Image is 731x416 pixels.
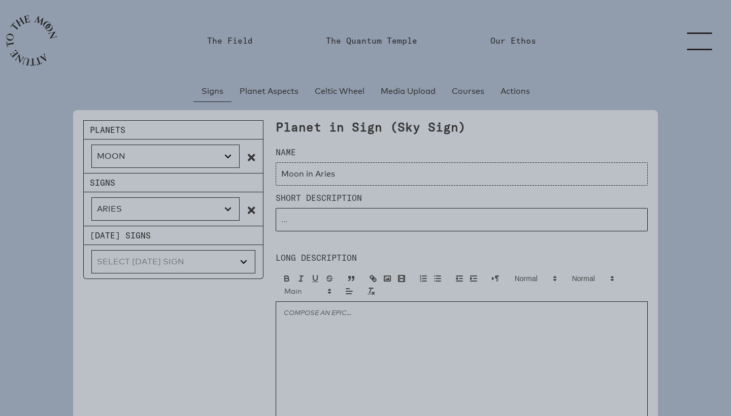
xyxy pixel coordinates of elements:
[276,252,648,264] label: Long Description
[276,208,648,231] input: ...
[326,34,417,47] a: The Quantum Temple
[83,174,263,192] p: Signs
[501,85,530,97] span: Actions
[452,85,484,97] span: Courses
[276,120,648,134] h1: Planet in Sign (Sky Sign)
[381,85,436,97] span: Media Upload
[83,120,263,140] p: Planets
[276,146,648,158] label: Name
[276,192,648,204] label: Short Description
[490,34,536,47] a: Our Ethos
[202,85,223,97] span: Signs
[315,85,364,97] span: Celtic Wheel
[83,226,263,245] p: [DATE] Signs
[240,85,298,97] span: Planet Aspects
[207,34,253,47] a: The Field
